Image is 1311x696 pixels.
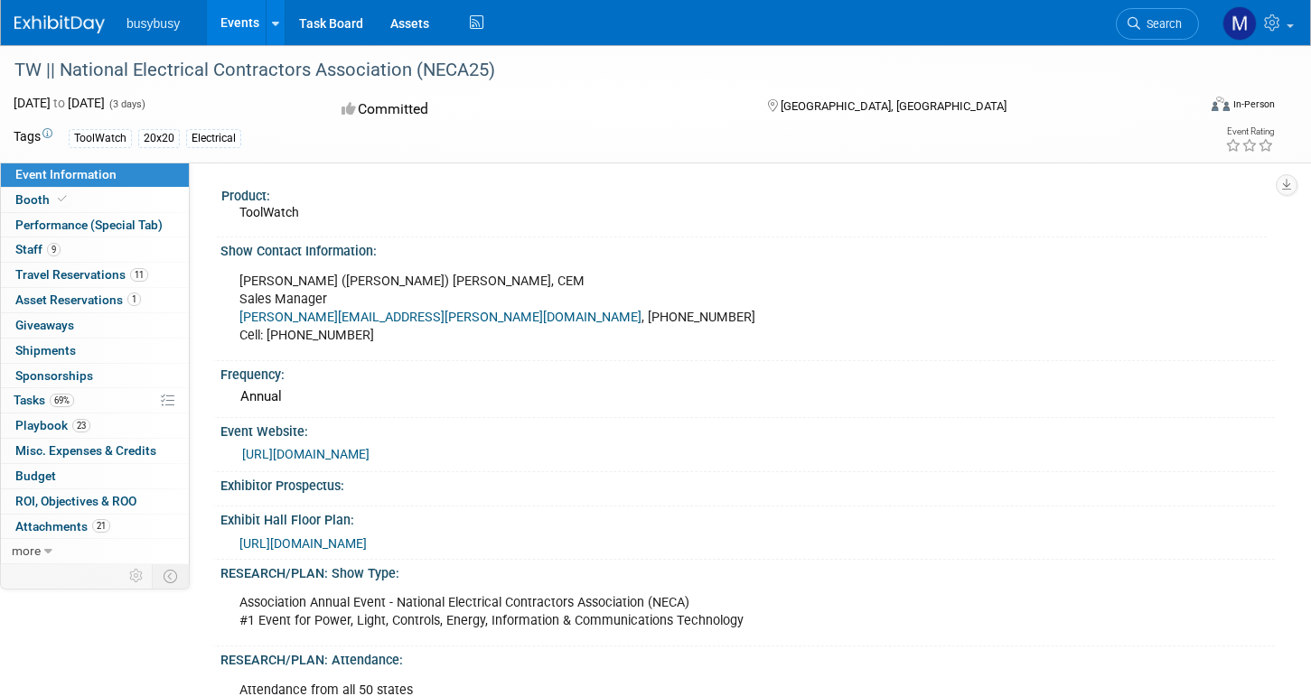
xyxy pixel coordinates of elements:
span: Travel Reservations [15,267,148,282]
a: Booth [1,188,189,212]
span: [GEOGRAPHIC_DATA], [GEOGRAPHIC_DATA] [781,99,1007,113]
a: Playbook23 [1,413,189,438]
span: Giveaways [15,318,74,332]
a: Shipments [1,339,189,363]
div: TW || National Electrical Contractors Association (NECA25) [8,54,1167,87]
a: Event Information [1,162,189,187]
span: Playbook [15,418,90,432]
span: 23 [72,419,90,432]
div: [PERSON_NAME] ([PERSON_NAME]) [PERSON_NAME], CEM Sales Manager , [PHONE_NUMBER] Cell: [PHONE_NUMBER] [227,264,1070,354]
a: Attachments21 [1,515,189,539]
div: Exhibitor Prospectus: [220,472,1275,495]
div: Electrical [186,129,241,148]
span: Budget [15,469,56,483]
div: Association Annual Event - National Electrical Contractors Association (NECA) #1 Event for Power,... [227,585,1070,639]
span: Misc. Expenses & Credits [15,443,156,458]
span: Booth [15,192,70,207]
span: 21 [92,519,110,533]
span: 9 [47,243,61,256]
span: Asset Reservations [15,292,141,307]
span: [DATE] [DATE] [14,96,105,110]
a: Budget [1,464,189,488]
div: Show Contact Information: [220,237,1275,260]
i: Booth reservation complete [58,194,67,204]
div: In-Person [1232,97,1275,111]
div: RESEARCH/PLAN: Attendance: [220,646,1275,669]
a: Giveaways [1,313,189,338]
a: [URL][DOMAIN_NAME] [242,447,370,461]
span: Event Information [15,167,117,181]
div: ToolWatch [69,129,132,148]
div: Frequency: [220,361,1275,384]
a: Performance (Special Tab) [1,213,189,237]
span: Sponsorships [15,368,93,383]
span: more [12,543,41,558]
span: 69% [50,394,74,407]
div: Event Website: [220,418,1275,441]
a: ROI, Objectives & ROO [1,489,189,514]
div: Product: [221,182,1267,205]
a: Sponsorships [1,364,189,388]
span: ToolWatch [239,205,299,219]
span: 1 [127,292,141,306]
div: Exhibit Hall Floor Plan: [220,506,1275,529]
span: busybusy [126,16,180,31]
span: Staff [15,242,61,256]
td: Personalize Event Tab Strip [121,564,153,588]
a: Misc. Expenses & Credits [1,439,189,463]
a: [URL][DOMAIN_NAME] [239,536,367,551]
span: Search [1140,17,1182,31]
span: Tasks [14,393,74,407]
span: (3 days) [108,98,145,110]
span: Shipments [15,343,76,357]
div: Event Format [1087,94,1275,121]
a: more [1,539,189,563]
a: Staff9 [1,237,189,262]
span: ROI, Objectives & ROO [15,494,136,508]
td: Tags [14,127,52,148]
a: [PERSON_NAME][EMAIL_ADDRESS][PERSON_NAME][DOMAIN_NAME] [239,310,641,325]
span: to [51,96,68,110]
td: Toggle Event Tabs [153,564,190,588]
a: Travel Reservations11 [1,263,189,287]
span: Performance (Special Tab) [15,218,163,232]
a: Search [1116,8,1199,40]
img: Format-Inperson.png [1212,97,1230,111]
img: ExhibitDay [14,15,105,33]
span: Attachments [15,519,110,534]
div: Committed [336,94,738,125]
div: Annual [234,383,1261,411]
span: 11 [130,268,148,282]
a: Asset Reservations1 [1,288,189,312]
img: Meg Zolnierowicz [1222,6,1257,41]
div: RESEARCH/PLAN: Show Type: [220,560,1275,582]
div: Event Rating [1225,127,1274,136]
a: Tasks69% [1,388,189,413]
div: 20x20 [138,129,180,148]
